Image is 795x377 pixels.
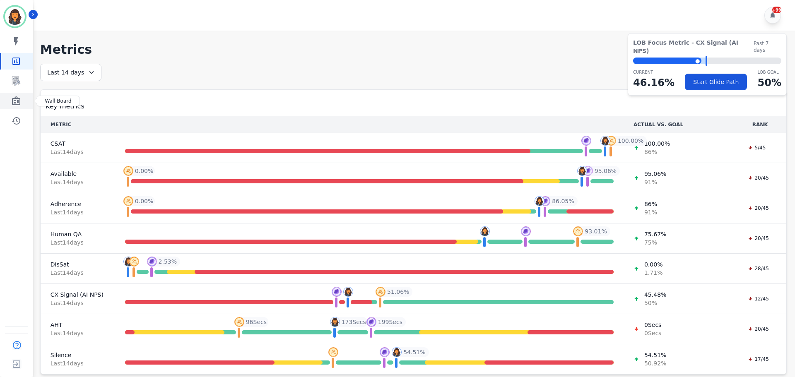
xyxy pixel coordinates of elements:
div: Last 14 days [40,64,101,81]
span: 0 Secs [644,321,661,329]
span: 173 Secs [342,318,366,326]
span: 86 % [644,148,670,156]
img: profile-pic [380,347,390,357]
img: profile-pic [123,166,133,176]
span: 100.00 % [618,137,643,145]
img: profile-pic [234,317,244,327]
span: 91 % [644,178,666,186]
span: CX Signal (AI NPS) [51,291,105,299]
img: profile-pic [366,317,376,327]
span: 199 Secs [378,318,402,326]
img: profile-pic [540,196,550,206]
span: Last 14 day s [51,359,105,367]
span: Past 7 days [754,40,781,53]
span: 86.05 % [552,197,574,205]
span: LOB Focus Metric - CX Signal (AI NPS) [633,38,754,55]
div: ⬤ [633,58,701,64]
span: Last 14 day s [51,238,105,247]
img: profile-pic [521,226,531,236]
span: 95.06 % [595,167,617,175]
img: profile-pic [392,347,402,357]
span: 91 % [644,208,657,216]
div: 28/45 [744,264,773,273]
img: profile-pic [583,166,593,176]
span: 54.51 % [403,348,425,356]
th: ACTUAL VS. GOAL [624,116,734,133]
img: profile-pic [147,257,157,267]
img: profile-pic [535,196,544,206]
img: profile-pic [606,136,616,146]
p: CURRENT [633,69,675,75]
span: Silence [51,351,105,359]
img: profile-pic [328,347,338,357]
span: DisSat [51,260,105,269]
img: profile-pic [332,287,342,297]
img: profile-pic [129,257,139,267]
span: 51.06 % [387,288,409,296]
span: 54.51 % [644,351,666,359]
span: 50 % [644,299,666,307]
span: 0 Secs [644,329,661,337]
img: profile-pic [581,136,591,146]
span: 45.48 % [644,291,666,299]
img: Bordered avatar [5,7,25,26]
img: profile-pic [376,287,385,297]
span: 96 Secs [246,318,267,326]
img: profile-pic [577,166,587,176]
span: Last 14 day s [51,178,105,186]
img: profile-pic [123,196,133,206]
span: 86 % [644,200,657,208]
div: 5/45 [744,144,770,152]
span: 93.01 % [585,227,607,235]
th: METRIC [41,116,115,133]
span: Human QA [51,230,105,238]
div: 20/45 [744,174,773,182]
span: 0.00 % [135,197,153,205]
span: Last 14 day s [51,299,105,307]
span: Last 14 day s [51,208,105,216]
h1: Metrics [40,42,787,57]
div: 20/45 [744,234,773,243]
p: LOB Goal [758,69,781,75]
span: 75 % [644,238,666,247]
img: profile-pic [123,257,133,267]
span: Key metrics [46,101,84,111]
span: 100.00 % [644,139,670,148]
button: Start Glide Path [685,74,747,90]
img: profile-pic [330,317,340,327]
span: 1.71 % [644,269,662,277]
img: profile-pic [480,226,490,236]
span: Last 14 day s [51,148,105,156]
span: 50.92 % [644,359,666,367]
span: CSAT [51,139,105,148]
span: 0.00 % [135,167,153,175]
div: 20/45 [744,204,773,212]
span: 75.67 % [644,230,666,238]
div: +99 [772,7,781,13]
span: 0.00 % [644,260,662,269]
th: RANK [734,116,786,133]
div: 17/45 [744,355,773,363]
span: Last 14 day s [51,329,105,337]
span: Available [51,170,105,178]
img: profile-pic [573,226,583,236]
span: Adherence [51,200,105,208]
p: 46.16 % [633,75,675,90]
p: 50 % [758,75,781,90]
span: AHT [51,321,105,329]
span: Last 14 day s [51,269,105,277]
span: 2.53 % [159,257,177,266]
img: profile-pic [343,287,353,297]
div: 12/45 [744,295,773,303]
span: 95.06 % [644,170,666,178]
img: profile-pic [600,136,610,146]
div: 20/45 [744,325,773,333]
